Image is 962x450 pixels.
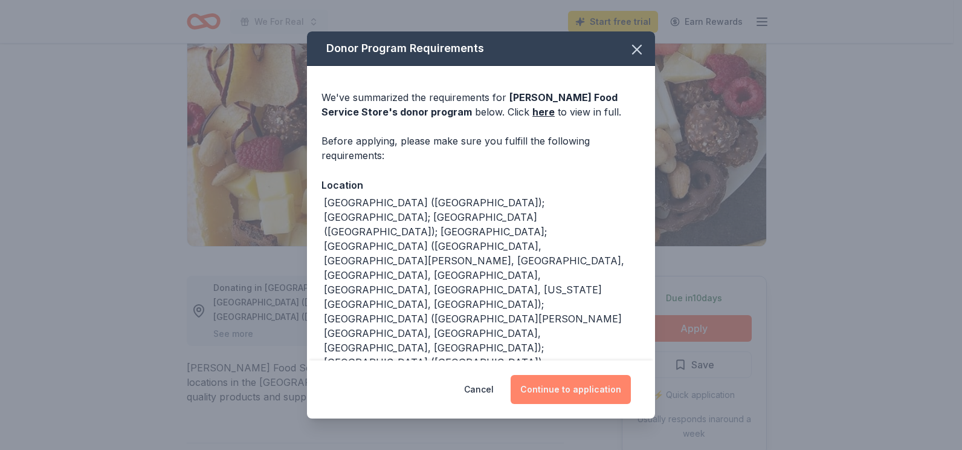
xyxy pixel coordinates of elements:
[532,105,555,119] a: here
[511,375,631,404] button: Continue to application
[464,375,494,404] button: Cancel
[321,177,641,193] div: Location
[321,90,641,119] div: We've summarized the requirements for below. Click to view in full.
[307,31,655,66] div: Donor Program Requirements
[321,134,641,163] div: Before applying, please make sure you fulfill the following requirements:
